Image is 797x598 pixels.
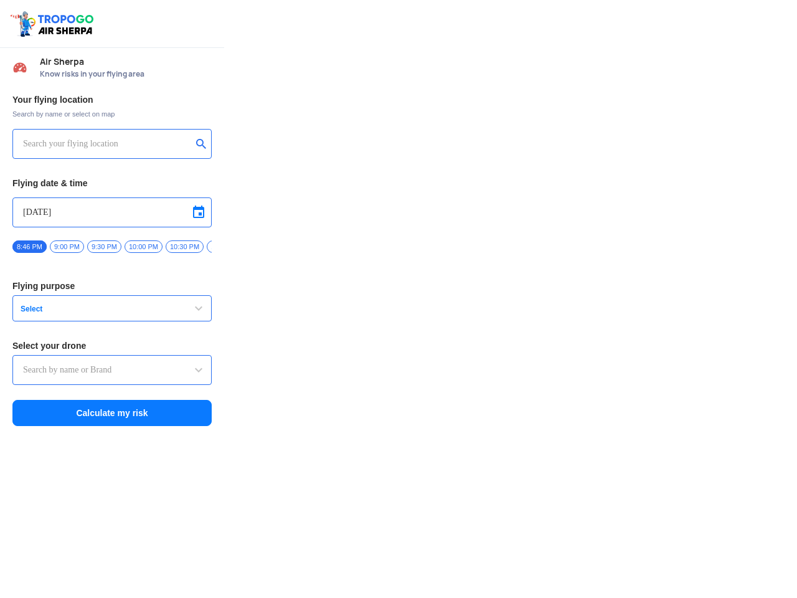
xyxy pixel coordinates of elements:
span: Know risks in your flying area [40,69,212,79]
span: 10:30 PM [166,240,204,253]
h3: Your flying location [12,95,212,104]
input: Search your flying location [23,136,192,151]
span: Search by name or select on map [12,109,212,119]
h3: Flying date & time [12,179,212,187]
span: 8:46 PM [12,240,47,253]
img: ic_tgdronemaps.svg [9,9,98,38]
span: Air Sherpa [40,57,212,67]
input: Select Date [23,205,201,220]
span: Select [16,304,171,314]
button: Select [12,295,212,321]
span: 9:30 PM [87,240,121,253]
h3: Select your drone [12,341,212,350]
span: 11:00 PM [207,240,245,253]
span: 9:00 PM [50,240,84,253]
button: Calculate my risk [12,400,212,426]
h3: Flying purpose [12,282,212,290]
span: 10:00 PM [125,240,163,253]
img: Risk Scores [12,60,27,75]
input: Search by name or Brand [23,363,201,377]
